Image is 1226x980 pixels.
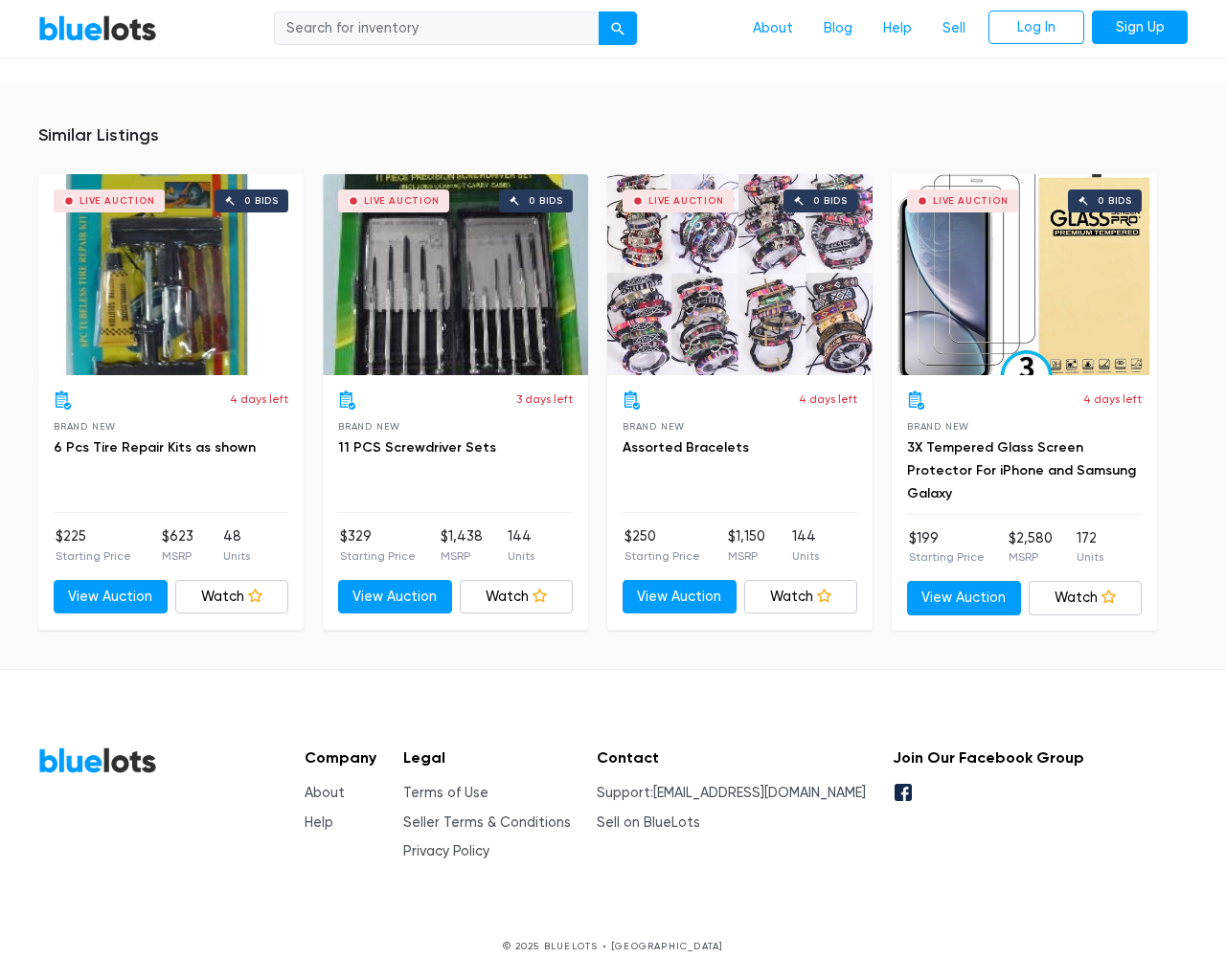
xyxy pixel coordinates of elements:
[162,547,193,565] p: MSRP
[508,526,534,565] li: 144
[340,547,416,565] p: Starting Price
[529,196,563,206] div: 0 bids
[403,785,488,801] a: Terms of Use
[175,580,289,614] a: Watch
[808,11,868,47] a: Blog
[56,547,131,565] p: Starting Price
[54,580,168,614] a: View Auction
[79,196,155,206] div: Live Auction
[54,439,256,456] a: 6 Pcs Tire Repair Kits as shown
[597,748,866,767] h5: Contact
[1029,581,1143,615] a: Watch
[623,421,685,432] span: Brand New
[1077,548,1103,566] p: Units
[38,125,1188,146] h5: Similar Listings
[893,748,1084,767] h5: Join Our Facebook Group
[38,746,157,774] a: BlueLots
[623,580,737,614] a: View Auction
[799,390,857,408] p: 4 days left
[744,580,858,614] a: Watch
[988,11,1084,45] a: Log In
[813,196,848,206] div: 0 bids
[244,196,279,206] div: 0 bids
[323,174,588,375] a: Live Auction 0 bids
[907,581,1021,615] a: View Auction
[364,196,440,206] div: Live Auction
[403,748,571,767] h5: Legal
[56,526,131,565] li: $225
[1098,196,1132,206] div: 0 bids
[653,785,866,801] a: [EMAIL_ADDRESS][DOMAIN_NAME]
[54,421,116,432] span: Brand New
[441,547,483,565] p: MSRP
[230,390,288,408] p: 4 days left
[933,196,1009,206] div: Live Auction
[305,785,345,801] a: About
[624,547,700,565] p: Starting Price
[1009,548,1053,566] p: MSRP
[162,526,193,565] li: $623
[1092,11,1188,45] a: Sign Up
[340,526,416,565] li: $329
[738,11,808,47] a: About
[597,814,700,831] a: Sell on BlueLots
[1077,528,1103,567] li: 172
[648,196,724,206] div: Live Auction
[728,547,765,565] p: MSRP
[892,174,1157,375] a: Live Auction 0 bids
[868,11,927,47] a: Help
[728,526,765,565] li: $1,150
[305,814,333,831] a: Help
[305,748,376,767] h5: Company
[338,580,452,614] a: View Auction
[223,526,250,565] li: 48
[338,421,400,432] span: Brand New
[623,439,749,456] a: Assorted Bracelets
[38,174,304,375] a: Live Auction 0 bids
[274,11,600,46] input: Search for inventory
[223,547,250,565] p: Units
[792,526,819,565] li: 144
[403,814,571,831] a: Seller Terms & Conditions
[907,439,1136,501] a: 3X Tempered Glass Screen Protector For iPhone and Samsung Galaxy
[927,11,981,47] a: Sell
[1009,528,1053,567] li: $2,580
[441,526,483,565] li: $1,438
[460,580,574,614] a: Watch
[909,548,985,566] p: Starting Price
[38,14,157,42] a: BlueLots
[38,939,1188,953] p: © 2025 BLUELOTS • [GEOGRAPHIC_DATA]
[338,439,496,456] a: 11 PCS Screwdriver Sets
[624,526,700,565] li: $250
[907,421,969,432] span: Brand New
[508,547,534,565] p: Units
[597,783,866,804] li: Support:
[403,843,489,859] a: Privacy Policy
[1083,390,1142,408] p: 4 days left
[516,390,573,408] p: 3 days left
[607,174,873,375] a: Live Auction 0 bids
[909,528,985,567] li: $199
[792,547,819,565] p: Units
